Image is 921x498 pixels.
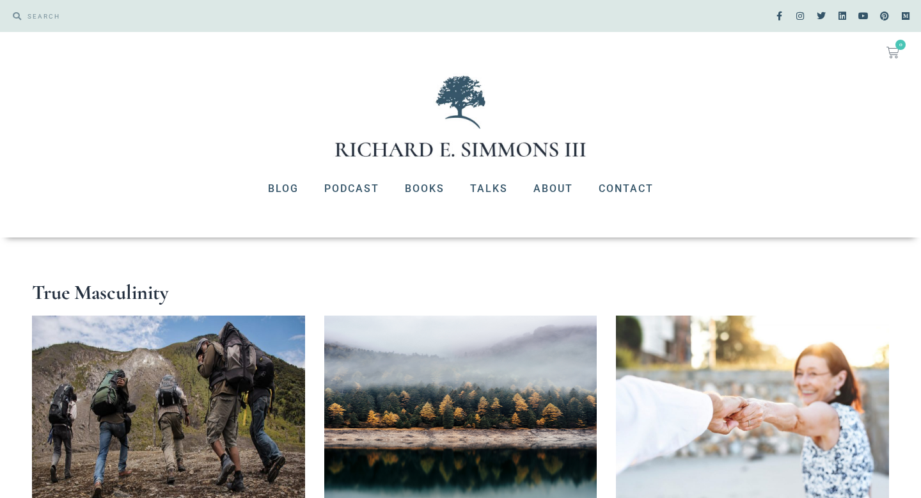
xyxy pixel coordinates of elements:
[895,40,906,50] span: 0
[392,172,457,205] a: Books
[255,172,311,205] a: Blog
[871,38,915,67] a: 0
[311,172,392,205] a: Podcast
[21,6,454,26] input: SEARCH
[586,172,666,205] a: Contact
[457,172,521,205] a: Talks
[521,172,586,205] a: About
[32,282,889,303] h1: True Masculinity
